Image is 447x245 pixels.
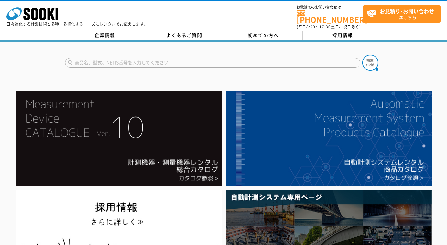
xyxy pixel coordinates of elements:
a: よくあるご質問 [144,31,223,40]
p: 日々進化する計測技術と多種・多様化するニーズにレンタルでお応えします。 [6,22,148,26]
a: お見積り･お問い合わせはこちら [363,5,441,23]
a: 初めての方へ [223,31,303,40]
input: 商品名、型式、NETIS番号を入力してください [65,58,360,68]
img: 自動計測システムカタログ [226,91,432,186]
span: はこちら [366,6,440,22]
img: btn_search.png [362,55,378,71]
img: Catalog Ver10 [16,91,222,186]
span: 初めての方へ [248,32,279,39]
span: お電話でのお問い合わせは [297,5,363,9]
span: (平日 ～ 土日、祝日除く) [297,24,361,30]
a: 企業情報 [65,31,144,40]
span: 17:30 [319,24,331,30]
a: [PHONE_NUMBER] [297,10,363,23]
a: 採用情報 [303,31,382,40]
strong: お見積り･お問い合わせ [380,7,434,15]
span: 8:50 [306,24,315,30]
